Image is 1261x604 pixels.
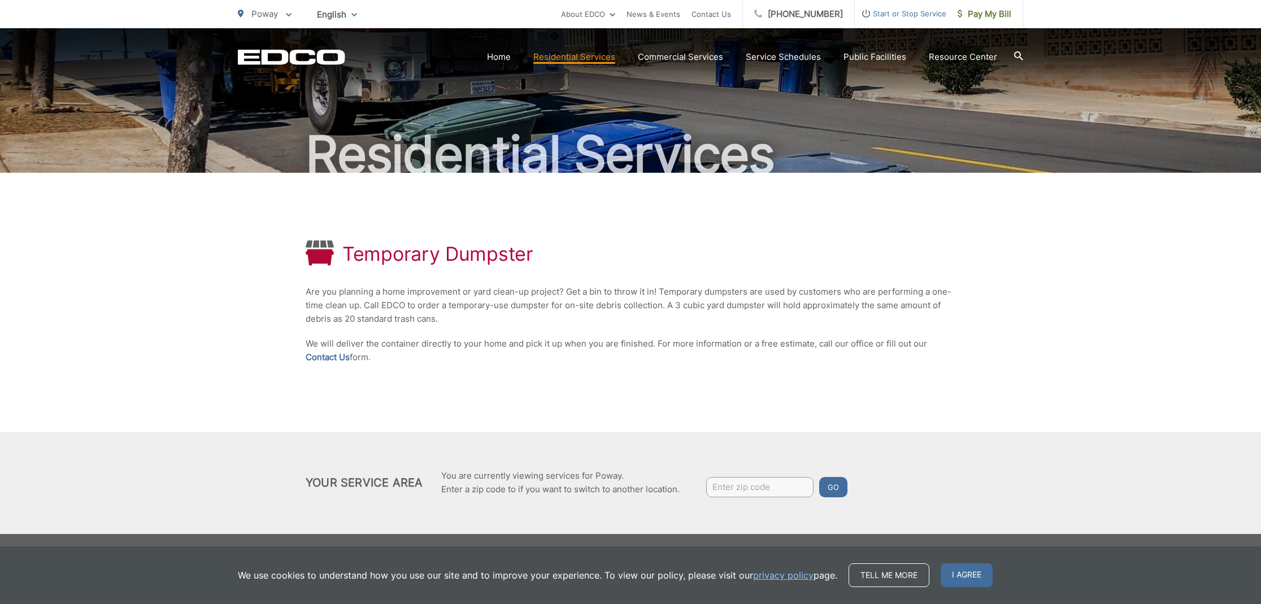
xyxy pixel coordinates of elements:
p: You are currently viewing services for Poway. Enter a zip code to if you want to switch to anothe... [441,469,680,496]
a: Commercial Services [638,50,723,64]
button: Go [819,477,847,497]
a: About EDCO [561,7,615,21]
a: News & Events [627,7,680,21]
span: Pay My Bill [958,7,1011,21]
a: Residential Services [533,50,615,64]
p: We use cookies to understand how you use our site and to improve your experience. To view our pol... [238,568,837,582]
h1: Temporary Dumpster [342,243,533,265]
span: English [308,5,366,24]
a: Service Schedules [746,50,821,64]
h2: Your Service Area [306,476,423,489]
a: Contact Us [306,351,350,364]
span: I agree [941,563,993,587]
a: EDCD logo. Return to the homepage. [238,49,345,65]
a: Home [487,50,511,64]
a: privacy policy [753,568,814,582]
input: Enter zip code [706,477,814,497]
h2: Residential Services [238,126,1023,183]
span: Poway [251,8,278,19]
a: Tell me more [849,563,929,587]
a: Public Facilities [843,50,906,64]
a: Contact Us [692,7,731,21]
p: We will deliver the container directly to your home and pick it up when you are finished. For mor... [306,337,955,364]
a: Resource Center [929,50,997,64]
p: Are you planning a home improvement or yard clean-up project? Get a bin to throw it in! Temporary... [306,285,955,326]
